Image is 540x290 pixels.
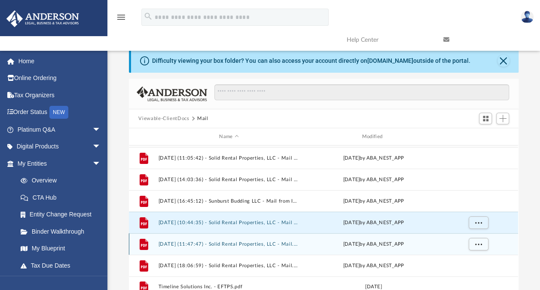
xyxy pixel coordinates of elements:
[49,106,68,119] div: NEW
[367,57,413,64] a: [DOMAIN_NAME]
[6,138,114,155] a: Digital Productsarrow_drop_down
[159,177,299,182] button: [DATE] (14:03:36) - Solid Rental Properties, LLC - Mail from Selene Finance LP.pdf
[6,70,114,87] a: Online Ordering
[92,121,110,139] span: arrow_drop_down
[197,115,208,123] button: Mail
[497,55,509,67] button: Close
[159,263,299,268] button: [DATE] (18:06:59) - Solid Rental Properties, LLC - Mail.pdf
[116,12,126,22] i: menu
[12,206,114,223] a: Entity Change Request
[159,155,299,161] button: [DATE] (11:05:42) - Solid Rental Properties, LLC - Mail from Selene Finance LP.pdf
[12,257,114,274] a: Tax Due Dates
[6,121,114,138] a: Platinum Q&Aarrow_drop_down
[159,284,299,290] button: Timeline Solutions Inc. - EFTPS.pdf
[12,172,114,189] a: Overview
[6,104,114,121] a: Order StatusNEW
[116,16,126,22] a: menu
[92,155,110,173] span: arrow_drop_down
[521,11,534,23] img: User Pic
[159,220,299,225] button: [DATE] (10:44:35) - Solid Rental Properties, LLC - Mail from Selene Finance LP.pdf
[133,133,154,141] div: id
[152,56,470,65] div: Difficulty viewing your box folder? You can also access your account directly on outside of the p...
[159,241,299,247] button: [DATE] (11:47:47) - Solid Rental Properties, LLC - Mail.pdf
[303,133,444,141] div: Modified
[6,155,114,172] a: My Entitiesarrow_drop_down
[159,198,299,204] button: [DATE] (16:45:12) - Sunburst Budding LLC - Mail from Internal Revenue Service.pdf
[469,216,488,229] button: More options
[138,115,189,123] button: Viewable-ClientDocs
[303,219,444,227] div: [DATE] by ABA_NEST_APP
[12,223,114,240] a: Binder Walkthrough
[303,197,444,205] div: [DATE] by ABA_NEST_APP
[143,12,153,21] i: search
[303,154,444,162] div: [DATE] by ABA_NEST_APP
[303,241,444,248] div: [DATE] by ABA_NEST_APP
[340,23,437,57] a: Help Center
[4,10,82,27] img: Anderson Advisors Platinum Portal
[496,113,509,125] button: Add
[6,86,114,104] a: Tax Organizers
[303,176,444,184] div: [DATE] by ABA_NEST_APP
[92,138,110,156] span: arrow_drop_down
[214,84,509,101] input: Search files and folders
[479,113,492,125] button: Switch to Grid View
[158,133,299,141] div: Name
[12,189,114,206] a: CTA Hub
[448,133,508,141] div: id
[303,262,444,270] div: [DATE] by ABA_NEST_APP
[469,238,488,251] button: More options
[6,52,114,70] a: Home
[12,240,110,257] a: My Blueprint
